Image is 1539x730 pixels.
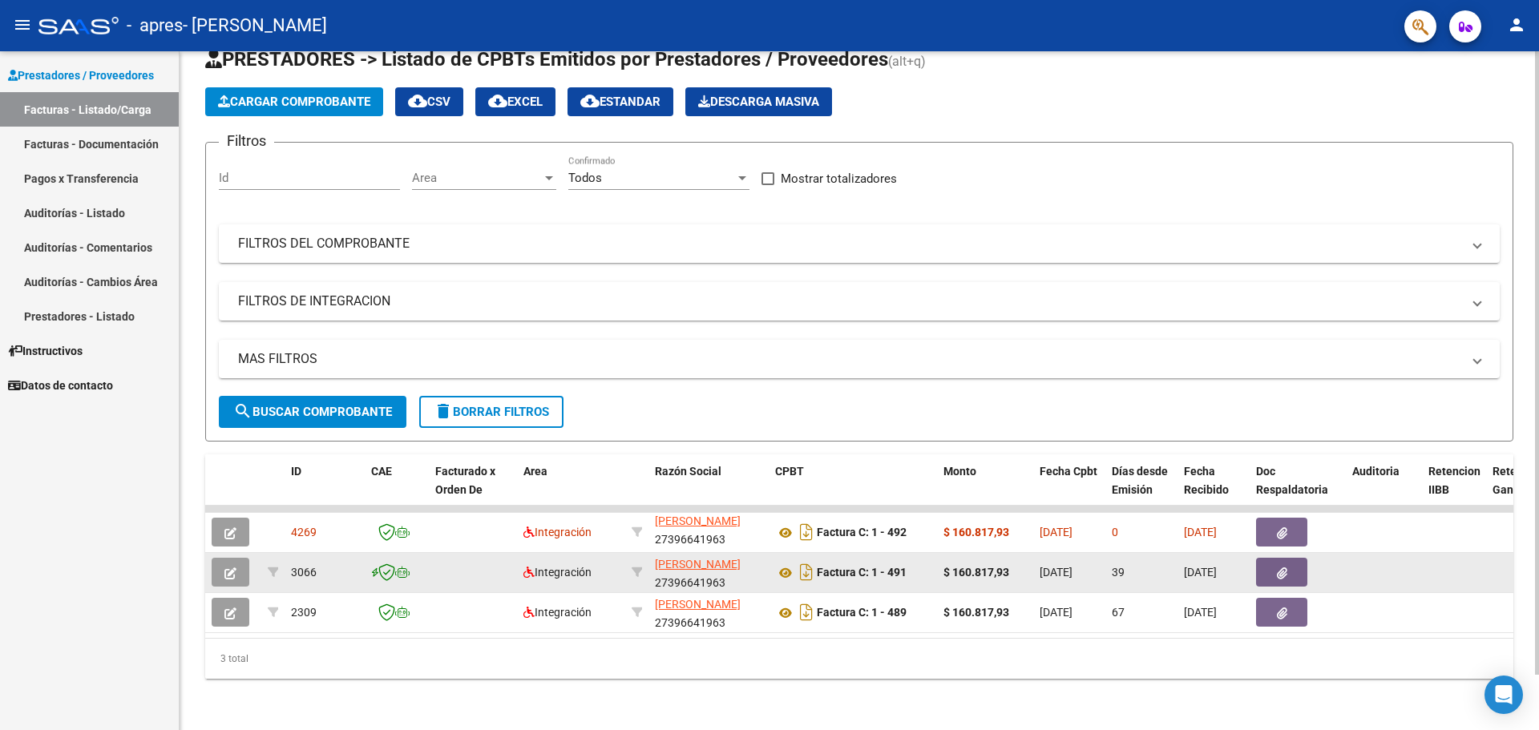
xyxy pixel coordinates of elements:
[796,559,817,585] i: Descargar documento
[655,514,741,527] span: [PERSON_NAME]
[655,465,721,478] span: Razón Social
[1507,15,1526,34] mat-icon: person
[419,396,563,428] button: Borrar Filtros
[1346,454,1422,525] datatable-header-cell: Auditoria
[817,607,907,619] strong: Factura C: 1 - 489
[219,396,406,428] button: Buscar Comprobante
[1184,566,1217,579] span: [DATE]
[1250,454,1346,525] datatable-header-cell: Doc Respaldatoria
[655,555,762,589] div: 27396641963
[568,171,602,185] span: Todos
[13,15,32,34] mat-icon: menu
[523,526,592,538] span: Integración
[238,235,1461,252] mat-panel-title: FILTROS DEL COMPROBANTE
[1256,465,1328,496] span: Doc Respaldatoria
[655,595,762,629] div: 27396641963
[580,95,660,109] span: Estandar
[943,465,976,478] span: Monto
[817,567,907,579] strong: Factura C: 1 - 491
[412,171,542,185] span: Area
[568,87,673,116] button: Estandar
[1040,566,1072,579] span: [DATE]
[435,465,495,496] span: Facturado x Orden De
[523,606,592,619] span: Integración
[943,606,1009,619] strong: $ 160.817,93
[943,526,1009,538] strong: $ 160.817,93
[1422,454,1486,525] datatable-header-cell: Retencion IIBB
[218,95,370,109] span: Cargar Comprobante
[775,465,804,478] span: CPBT
[781,169,897,188] span: Mostrar totalizadores
[219,282,1500,321] mat-expansion-panel-header: FILTROS DE INTEGRACION
[285,454,365,525] datatable-header-cell: ID
[475,87,555,116] button: EXCEL
[937,454,1033,525] datatable-header-cell: Monto
[219,130,274,152] h3: Filtros
[365,454,429,525] datatable-header-cell: CAE
[434,401,453,421] mat-icon: delete
[205,48,888,71] span: PRESTADORES -> Listado de CPBTs Emitidos por Prestadores / Proveedores
[796,599,817,625] i: Descargar documento
[1040,526,1072,538] span: [DATE]
[888,54,926,69] span: (alt+q)
[1112,566,1125,579] span: 39
[219,224,1500,263] mat-expansion-panel-header: FILTROS DEL COMPROBANTE
[698,95,819,109] span: Descarga Masiva
[205,639,1513,679] div: 3 total
[796,519,817,545] i: Descargar documento
[685,87,832,116] app-download-masive: Descarga masiva de comprobantes (adjuntos)
[685,87,832,116] button: Descarga Masiva
[434,405,549,419] span: Borrar Filtros
[523,465,547,478] span: Area
[488,95,543,109] span: EXCEL
[817,526,907,539] strong: Factura C: 1 - 492
[523,566,592,579] span: Integración
[219,340,1500,378] mat-expansion-panel-header: MAS FILTROS
[1040,606,1072,619] span: [DATE]
[943,566,1009,579] strong: $ 160.817,93
[1112,606,1125,619] span: 67
[1184,606,1217,619] span: [DATE]
[769,454,937,525] datatable-header-cell: CPBT
[233,405,392,419] span: Buscar Comprobante
[408,95,450,109] span: CSV
[1105,454,1177,525] datatable-header-cell: Días desde Emisión
[1033,454,1105,525] datatable-header-cell: Fecha Cpbt
[408,91,427,111] mat-icon: cloud_download
[1428,465,1480,496] span: Retencion IIBB
[8,377,113,394] span: Datos de contacto
[371,465,392,478] span: CAE
[580,91,600,111] mat-icon: cloud_download
[238,292,1461,310] mat-panel-title: FILTROS DE INTEGRACION
[233,401,252,421] mat-icon: search
[183,8,327,43] span: - [PERSON_NAME]
[1040,465,1097,478] span: Fecha Cpbt
[205,87,383,116] button: Cargar Comprobante
[395,87,463,116] button: CSV
[488,91,507,111] mat-icon: cloud_download
[291,606,317,619] span: 2309
[1184,526,1217,538] span: [DATE]
[1184,465,1229,496] span: Fecha Recibido
[8,342,83,360] span: Instructivos
[655,515,762,549] div: 27396641963
[127,8,183,43] span: - apres
[648,454,769,525] datatable-header-cell: Razón Social
[291,566,317,579] span: 3066
[517,454,625,525] datatable-header-cell: Area
[1352,465,1400,478] span: Auditoria
[1177,454,1250,525] datatable-header-cell: Fecha Recibido
[238,350,1461,368] mat-panel-title: MAS FILTROS
[291,526,317,538] span: 4269
[8,67,154,84] span: Prestadores / Proveedores
[655,558,741,571] span: [PERSON_NAME]
[655,598,741,611] span: [PERSON_NAME]
[429,454,517,525] datatable-header-cell: Facturado x Orden De
[1112,465,1168,496] span: Días desde Emisión
[1484,676,1523,714] div: Open Intercom Messenger
[291,465,301,478] span: ID
[1112,526,1118,538] span: 0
